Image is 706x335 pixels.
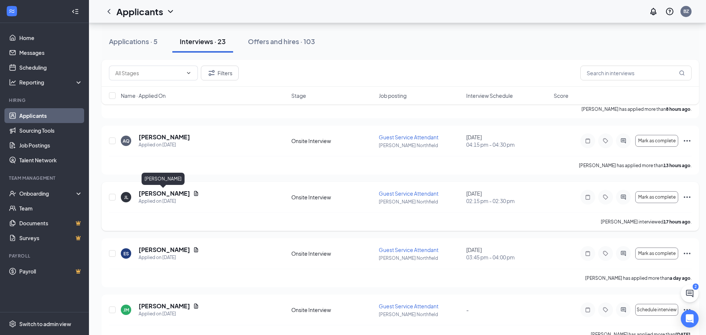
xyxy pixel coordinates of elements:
svg: Notifications [649,7,658,16]
a: Applicants [19,108,83,123]
span: - [466,306,469,313]
svg: ChatActive [685,289,694,298]
button: Schedule interview [635,304,678,316]
svg: ChevronDown [166,7,175,16]
svg: Note [583,138,592,144]
svg: ChevronDown [186,70,192,76]
svg: Document [193,190,199,196]
div: Applications · 5 [109,37,158,46]
input: Search in interviews [580,66,692,80]
div: Team Management [9,175,81,181]
div: 2 [693,283,699,290]
svg: QuestionInfo [665,7,674,16]
span: Mark as complete [638,251,676,256]
a: Team [19,201,83,216]
svg: ActiveChat [619,251,628,256]
span: 02:15 pm - 02:30 pm [466,197,549,205]
div: Payroll [9,253,81,259]
svg: Analysis [9,79,16,86]
svg: Tag [601,194,610,200]
svg: Tag [601,251,610,256]
div: [DATE] [466,246,549,261]
div: Applied on [DATE] [139,254,199,261]
a: Home [19,30,83,45]
svg: Tag [601,307,610,313]
svg: Note [583,194,592,200]
div: Applied on [DATE] [139,310,199,318]
div: Open Intercom Messenger [681,310,699,328]
p: [PERSON_NAME] Northfield [379,255,462,261]
svg: MagnifyingGlass [679,70,685,76]
svg: Note [583,307,592,313]
svg: Tag [601,138,610,144]
div: Onsite Interview [291,193,374,201]
div: Onsite Interview [291,137,374,145]
span: Schedule interview [637,307,677,312]
a: DocumentsCrown [19,216,83,230]
div: [PERSON_NAME] [142,173,185,185]
div: ES [123,251,129,257]
a: Job Postings [19,138,83,153]
div: Onsite Interview [291,306,374,314]
svg: WorkstreamLogo [8,7,16,15]
div: BZ [683,8,689,14]
span: Guest Service Attendant [379,303,438,309]
svg: Ellipses [683,305,692,314]
p: [PERSON_NAME] Northfield [379,199,462,205]
div: Hiring [9,97,81,103]
h5: [PERSON_NAME] [139,189,190,198]
svg: Ellipses [683,193,692,202]
h1: Applicants [116,5,163,18]
svg: ActiveChat [619,194,628,200]
span: Stage [291,92,306,99]
button: Mark as complete [635,248,678,259]
span: Guest Service Attendant [379,134,438,140]
p: [PERSON_NAME] Northfield [379,311,462,318]
a: Talent Network [19,153,83,167]
span: Mark as complete [638,138,676,143]
div: Switch to admin view [19,320,71,328]
svg: Document [193,303,199,309]
svg: Collapse [72,8,79,15]
div: AQ [123,138,130,144]
svg: ActiveChat [619,307,628,313]
svg: Ellipses [683,249,692,258]
a: Scheduling [19,60,83,75]
div: [DATE] [466,190,549,205]
span: Guest Service Attendant [379,246,438,253]
p: [PERSON_NAME] has applied more than . [585,275,692,281]
svg: Note [583,251,592,256]
h5: [PERSON_NAME] [139,246,190,254]
b: 17 hours ago [663,219,690,225]
b: 13 hours ago [663,163,690,168]
span: Guest Service Attendant [379,190,438,197]
svg: ActiveChat [619,138,628,144]
span: Name · Applied On [121,92,166,99]
svg: Filter [207,69,216,77]
div: Reporting [19,79,83,86]
button: ChatActive [681,285,699,302]
div: Onsite Interview [291,250,374,257]
div: JL [124,194,128,200]
span: Score [554,92,569,99]
span: 04:15 pm - 04:30 pm [466,141,549,148]
p: [PERSON_NAME] Northfield [379,142,462,149]
p: [PERSON_NAME] has applied more than . [579,162,692,169]
a: PayrollCrown [19,264,83,279]
span: Mark as complete [638,195,676,200]
a: Messages [19,45,83,60]
h5: [PERSON_NAME] [139,133,190,141]
div: JM [123,307,129,313]
div: Interviews · 23 [180,37,226,46]
svg: Ellipses [683,136,692,145]
div: Offers and hires · 103 [248,37,315,46]
svg: Document [193,247,199,253]
a: ChevronLeft [105,7,113,16]
a: Sourcing Tools [19,123,83,138]
svg: UserCheck [9,190,16,197]
button: Filter Filters [201,66,239,80]
span: Interview Schedule [466,92,513,99]
span: Job posting [379,92,407,99]
input: All Stages [115,69,183,77]
div: [DATE] [466,133,549,148]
